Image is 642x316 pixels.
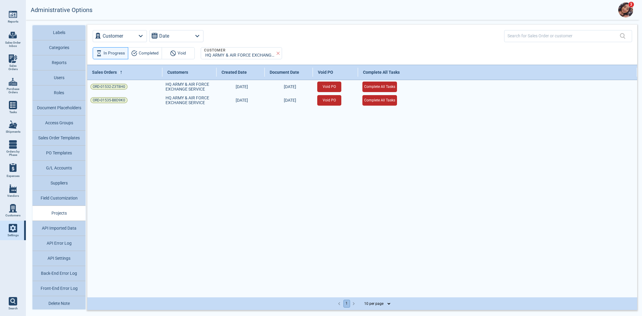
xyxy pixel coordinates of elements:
span: ORD-01535-B8D9K0 [93,97,125,103]
h2: Administrative Options [31,7,92,14]
span: Void [178,50,186,57]
img: menu_icon [9,120,17,129]
button: Users [33,70,85,85]
button: Projects [33,206,85,221]
nav: pagination navigation [336,300,358,308]
img: menu_icon [9,224,17,232]
button: G/L Accounts [33,161,85,176]
button: Delete Note [33,296,85,311]
button: Front-End Error Log [33,281,85,296]
div: HQ ARMY & AIR FORCE EXCHANGE SERVICE [203,53,277,58]
img: menu_icon [9,140,17,149]
button: Void [162,47,195,59]
label: Customer [103,32,123,40]
span: Vendors [7,194,19,198]
img: menu_icon [9,54,17,63]
button: page 1 [343,300,350,308]
span: [DATE] [236,98,248,103]
img: menu_icon [9,78,17,86]
img: menu_icon [9,10,17,19]
span: Shipments [6,130,20,134]
button: Access Groups [33,116,85,131]
span: [DATE] [284,98,296,103]
span: Search [8,307,18,310]
span: ORD-01532-Z3T8H0 [93,84,125,90]
button: Roles [33,85,85,101]
button: Back-End Error Log [33,266,85,281]
img: menu_icon [9,101,17,109]
img: Avatar [618,2,633,17]
span: Tasks [9,110,17,114]
span: HQ ARMY & AIR FORCE EXCHANGE SERVICE [166,95,214,105]
span: Expenses [7,174,20,178]
span: Created Date [222,70,247,75]
span: 3 [628,2,634,8]
button: Completed [128,47,162,59]
span: Sales Orders [92,70,117,75]
button: Suppliers [33,176,85,191]
span: HQ ARMY & AIR FORCE EXCHANGE SERVICE [166,82,214,91]
input: Search for Sales Order or customer [507,32,620,40]
span: Settings [8,234,19,237]
button: API Error Log [33,236,85,251]
span: Purchase Orders [5,87,21,94]
button: API Settings [33,251,85,266]
button: Complete All Tasks [362,95,397,106]
button: PO Templates [33,146,85,161]
button: Field Customization [33,191,85,206]
span: Reports [8,20,18,23]
legend: Customer [203,48,226,53]
span: Customers [5,214,20,217]
button: Reports [33,55,85,70]
button: Customer [93,30,147,42]
button: Document Placeholders [33,101,85,116]
span: Orders by Phase [5,150,21,157]
img: menu_icon [9,204,17,212]
img: menu_icon [9,184,17,193]
button: Complete All Tasks [362,82,397,92]
span: [DATE] [236,84,248,89]
span: Completed [139,50,159,57]
span: Sales Order Inbox [5,41,21,48]
span: Document Date [270,70,299,75]
button: Sales Order Templates [33,131,85,146]
label: Date [159,32,169,40]
button: Void PO [317,82,341,92]
span: In Progress [104,50,125,57]
button: Labels [33,25,85,40]
button: Categories [33,40,85,55]
button: Void PO [317,95,341,106]
span: Customers [167,70,188,75]
button: API Imported Data [33,221,85,236]
span: [DATE] [284,84,296,89]
button: Date [149,30,203,42]
span: Void PO [318,70,333,75]
button: In Progress [93,47,128,59]
span: Complete All Tasks [363,70,400,75]
span: Sales Orders [5,64,21,71]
